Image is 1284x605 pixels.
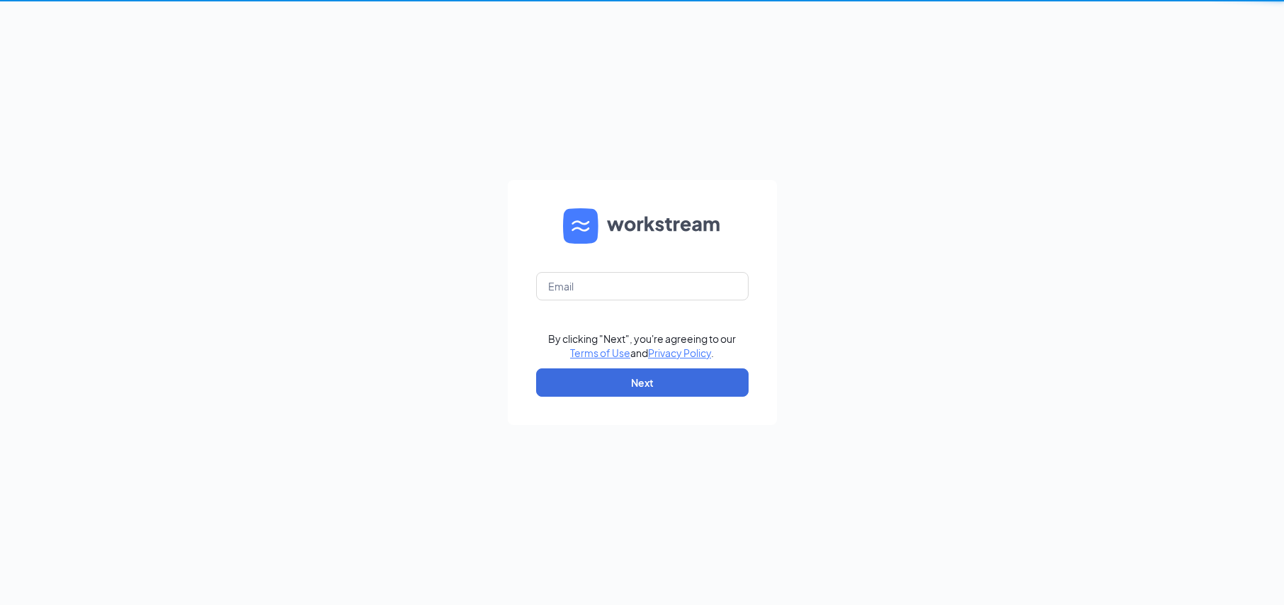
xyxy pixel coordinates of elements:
[548,332,736,360] div: By clicking "Next", you're agreeing to our and .
[648,346,711,359] a: Privacy Policy
[536,272,749,300] input: Email
[563,208,722,244] img: WS logo and Workstream text
[570,346,630,359] a: Terms of Use
[536,368,749,397] button: Next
